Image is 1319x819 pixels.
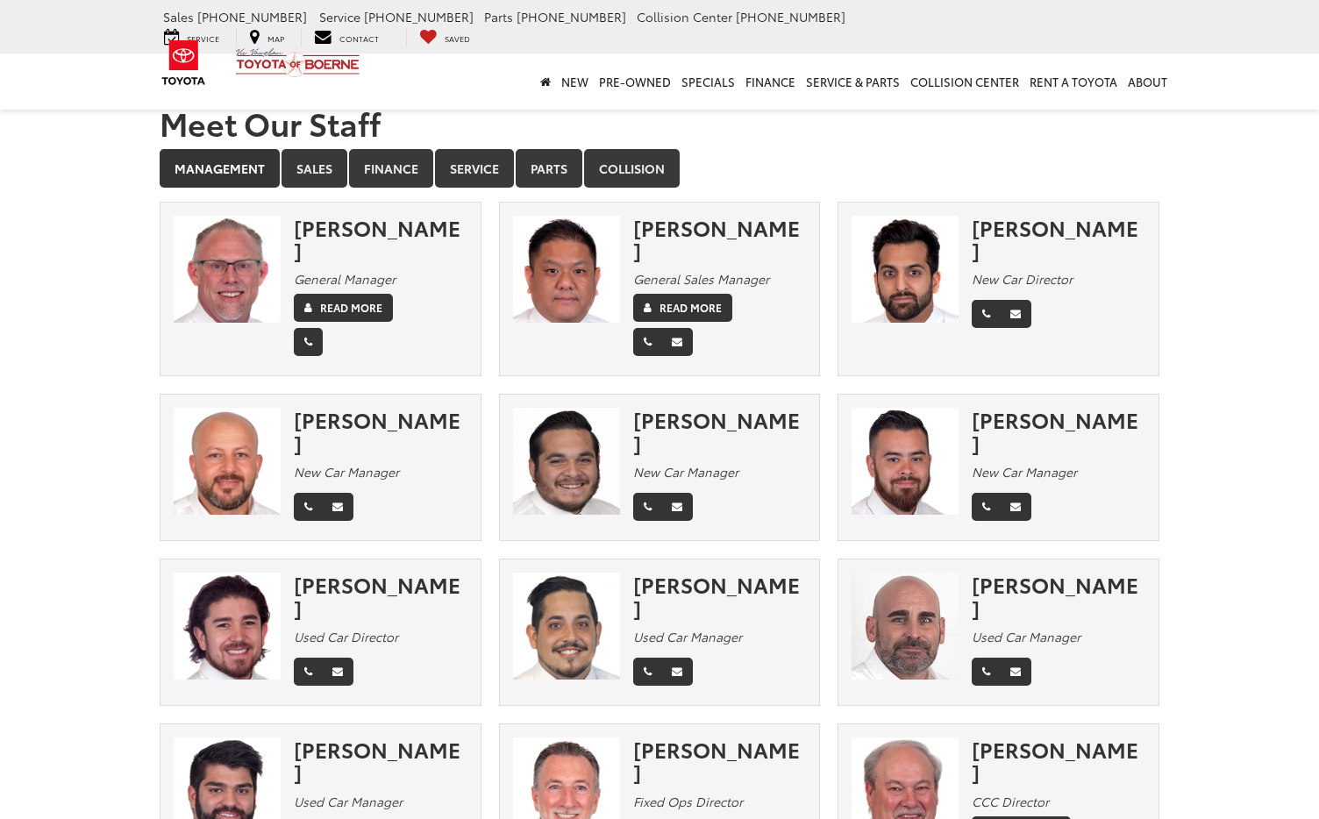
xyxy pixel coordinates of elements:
a: Email [1000,658,1031,686]
span: Sales [163,8,194,25]
span: [PHONE_NUMBER] [517,8,626,25]
a: Parts [516,149,582,188]
div: [PERSON_NAME] [972,408,1145,454]
a: Email [661,658,693,686]
span: [PHONE_NUMBER] [364,8,474,25]
img: Tuan Tran [513,216,620,323]
div: [PERSON_NAME] [294,216,467,262]
em: Used Car Manager [294,793,403,810]
a: Email [1000,493,1031,521]
img: Sam Abraham [174,408,281,515]
a: Email [322,658,353,686]
a: Service [151,28,232,47]
span: [PHONE_NUMBER] [197,8,307,25]
h1: Meet Our Staff [160,105,1159,140]
span: Service [319,8,360,25]
em: Used Car Manager [633,628,742,645]
a: Contact [301,28,392,47]
img: Aman Shiekh [852,216,959,323]
img: Chris Franklin [174,216,281,323]
a: Finance [740,53,801,110]
a: Map [236,28,297,47]
a: Service & Parts: Opens in a new tab [801,53,905,110]
a: Specials [676,53,740,110]
span: [PHONE_NUMBER] [736,8,845,25]
em: Used Car Manager [972,628,1080,645]
a: Phone [633,328,662,356]
a: Read More [294,294,393,322]
div: [PERSON_NAME] [294,573,467,619]
a: My Saved Vehicles [406,28,483,47]
em: General Sales Manager [633,270,769,288]
a: Read More [633,294,732,322]
span: Collision Center [637,8,732,25]
div: [PERSON_NAME] [633,737,807,784]
img: Aaron Cooper [852,408,959,515]
label: Read More [659,300,722,316]
a: Service [435,149,514,188]
a: Management [160,149,280,188]
a: About [1123,53,1173,110]
img: Toyota [151,34,217,91]
a: Phone [633,658,662,686]
a: Finance [349,149,433,188]
div: [PERSON_NAME] [633,573,807,619]
em: New Car Manager [972,463,1077,481]
a: Pre-Owned [594,53,676,110]
em: New Car Manager [633,463,738,481]
a: Phone [972,493,1001,521]
div: [PERSON_NAME] [972,573,1145,619]
div: [PERSON_NAME] [294,408,467,454]
a: Collision [584,149,680,188]
img: Vic Vaughan Toyota of Boerne [235,47,360,78]
a: New [556,53,594,110]
a: Phone [972,658,1001,686]
a: Sales [282,149,347,188]
a: Home [535,53,556,110]
div: [PERSON_NAME] [633,216,807,262]
img: David Padilla [174,573,281,680]
span: Service [187,32,219,44]
div: [PERSON_NAME] [294,737,467,784]
a: Phone [294,658,323,686]
label: Read More [320,300,382,316]
img: Jerry Gomez [513,408,620,515]
img: Larry Horn [513,573,620,680]
a: Phone [294,493,323,521]
em: New Car Director [972,270,1073,288]
em: General Manager [294,270,396,288]
em: Fixed Ops Director [633,793,743,810]
a: Email [661,493,693,521]
em: CCC Director [972,793,1049,810]
a: Phone [972,300,1001,328]
a: Phone [294,328,323,356]
a: Rent a Toyota [1024,53,1123,110]
span: Map [267,32,284,44]
span: Parts [484,8,513,25]
a: Email [322,493,353,521]
em: New Car Manager [294,463,399,481]
img: Gregg Dickey [852,573,959,680]
a: Phone [633,493,662,521]
div: Department Tabs [160,149,1159,189]
a: Email [661,328,693,356]
span: Contact [339,32,379,44]
em: Used Car Director [294,628,398,645]
div: [PERSON_NAME] [972,737,1145,784]
a: Email [1000,300,1031,328]
div: [PERSON_NAME] [633,408,807,454]
div: [PERSON_NAME] [972,216,1145,262]
span: Saved [445,32,470,44]
a: Collision Center [905,53,1024,110]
